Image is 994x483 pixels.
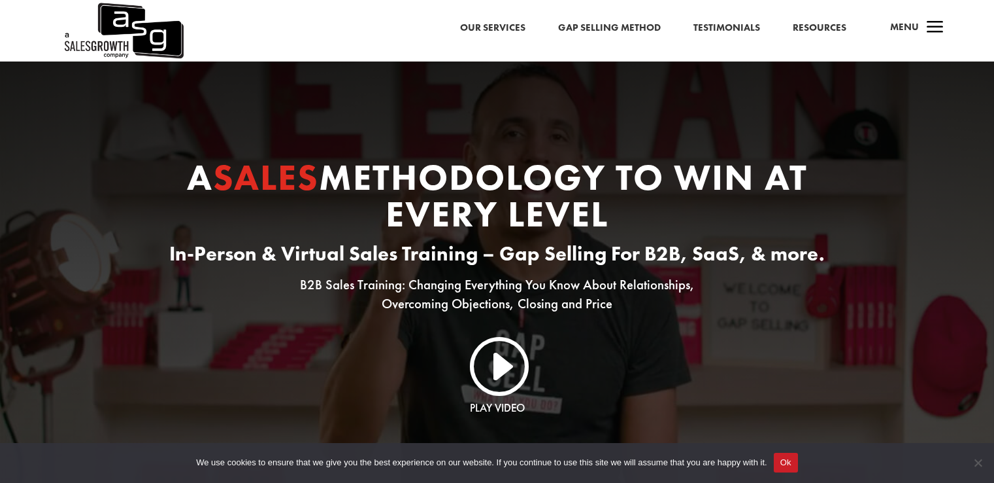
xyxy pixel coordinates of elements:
[890,20,919,33] span: Menu
[558,20,661,37] a: Gap Selling Method
[922,15,948,41] span: a
[470,401,525,415] a: Play Video
[466,333,529,396] a: I
[213,154,319,201] span: Sales
[793,20,846,37] a: Resources
[693,20,760,37] a: Testimonials
[144,276,850,313] p: B2B Sales Training: Changing Everything You Know About Relationships, Overcoming Objections, Clos...
[971,456,984,469] span: No
[460,20,525,37] a: Our Services
[144,159,850,239] h1: A Methodology to Win At Every Level
[144,239,850,276] h3: In-Person & Virtual Sales Training – Gap Selling For B2B, SaaS, & more.
[196,456,767,469] span: We use cookies to ensure that we give you the best experience on our website. If you continue to ...
[774,453,798,473] button: Ok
